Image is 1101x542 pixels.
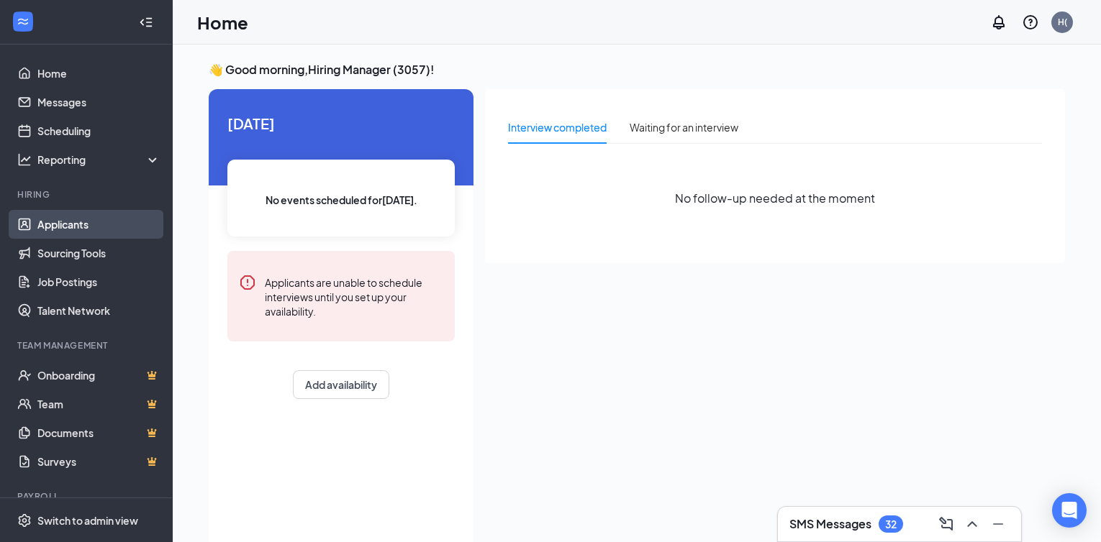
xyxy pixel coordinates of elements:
[630,119,738,135] div: Waiting for an interview
[37,116,160,145] a: Scheduling
[37,447,160,476] a: SurveysCrown
[197,10,248,35] h1: Home
[266,192,417,208] span: No events scheduled for [DATE] .
[37,267,160,296] a: Job Postings
[989,515,1007,533] svg: Minimize
[17,152,32,167] svg: Analysis
[935,513,958,536] button: ComposeMessage
[17,339,158,352] div: Team Management
[885,518,897,530] div: 32
[37,390,160,418] a: TeamCrown
[17,513,32,528] svg: Settings
[990,14,1007,31] svg: Notifications
[37,239,160,267] a: Sourcing Tools
[239,274,256,291] svg: Error
[37,361,160,390] a: OnboardingCrown
[17,188,158,201] div: Hiring
[17,490,158,502] div: Payroll
[789,516,871,532] h3: SMS Messages
[961,513,984,536] button: ChevronUp
[964,515,981,533] svg: ChevronUp
[16,14,30,29] svg: WorkstreamLogo
[508,119,607,135] div: Interview completed
[37,88,160,116] a: Messages
[37,59,160,88] a: Home
[37,296,160,325] a: Talent Network
[37,152,161,167] div: Reporting
[938,515,955,533] svg: ComposeMessage
[265,274,443,318] div: Applicants are unable to schedule interviews until you set up your availability.
[675,189,875,207] span: No follow-up needed at the moment
[987,513,1010,536] button: Minimize
[1022,14,1039,31] svg: QuestionInfo
[227,112,455,134] span: [DATE]
[139,15,153,29] svg: Collapse
[37,513,138,528] div: Switch to admin view
[37,210,160,239] a: Applicants
[1058,16,1067,28] div: H(
[37,418,160,447] a: DocumentsCrown
[293,370,389,399] button: Add availability
[209,62,1065,78] h3: 👋 Good morning, Hiring Manager (3057) !
[1052,493,1087,528] div: Open Intercom Messenger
